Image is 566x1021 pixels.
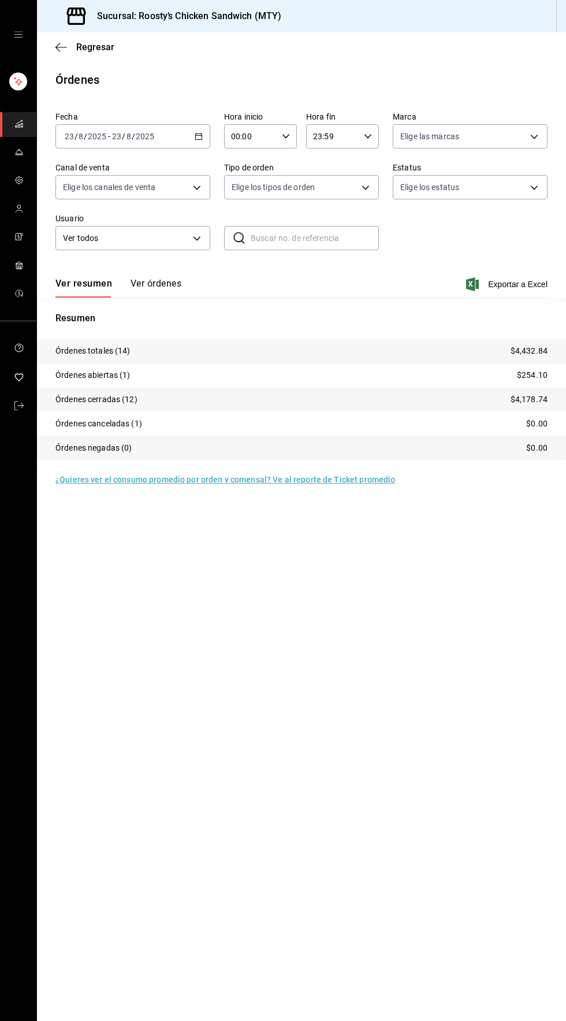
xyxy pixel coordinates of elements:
p: Órdenes negadas (0) [55,442,132,454]
input: Buscar no. de referencia [251,227,379,250]
input: ---- [87,132,107,141]
span: Elige los estatus [400,181,459,193]
button: open drawer [14,30,23,39]
input: -- [78,132,84,141]
h3: Sucursal: Roosty’s Chicken Sandwich (MTY) [88,9,281,23]
span: / [75,132,78,141]
span: Regresar [76,42,114,53]
p: Órdenes abiertas (1) [55,369,131,381]
label: Fecha [55,113,210,121]
input: -- [126,132,132,141]
input: ---- [135,132,155,141]
p: Órdenes canceladas (1) [55,418,142,430]
p: $4,178.74 [511,393,548,406]
label: Canal de venta [55,164,210,172]
span: Ver todos [63,232,189,244]
label: Marca [393,113,548,121]
span: / [84,132,87,141]
p: Resumen [55,311,548,325]
label: Hora fin [306,113,379,121]
input: -- [64,132,75,141]
div: Órdenes [55,71,99,88]
span: Elige los tipos de orden [232,181,315,193]
span: Elige los canales de venta [63,181,155,193]
button: Regresar [55,42,114,53]
a: ¿Quieres ver el consumo promedio por orden y comensal? Ve al reporte de Ticket promedio [55,475,395,484]
label: Hora inicio [224,113,297,121]
p: $0.00 [526,442,548,454]
button: Ver órdenes [131,278,181,298]
button: Exportar a Excel [468,277,548,291]
label: Estatus [393,164,548,172]
label: Usuario [55,214,210,222]
p: Órdenes totales (14) [55,345,131,357]
input: -- [111,132,122,141]
label: Tipo de orden [224,164,379,172]
p: Órdenes cerradas (12) [55,393,137,406]
span: - [108,132,110,141]
div: navigation tabs [55,278,181,298]
p: $0.00 [526,418,548,430]
button: Ver resumen [55,278,112,298]
p: $4,432.84 [511,345,548,357]
span: Elige las marcas [400,131,459,142]
p: $254.10 [517,369,548,381]
span: / [132,132,135,141]
span: / [122,132,125,141]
